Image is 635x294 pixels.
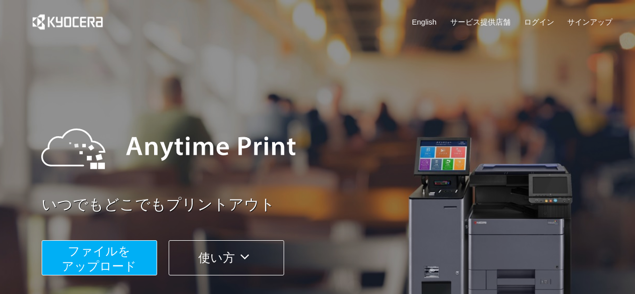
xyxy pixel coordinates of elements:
[450,17,511,27] a: サービス提供店舗
[62,244,137,273] span: ファイルを ​​アップロード
[412,17,437,27] a: English
[567,17,612,27] a: サインアップ
[169,240,284,275] button: 使い方
[42,194,619,216] a: いつでもどこでもプリントアウト
[42,240,157,275] button: ファイルを​​アップロード
[524,17,554,27] a: ログイン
